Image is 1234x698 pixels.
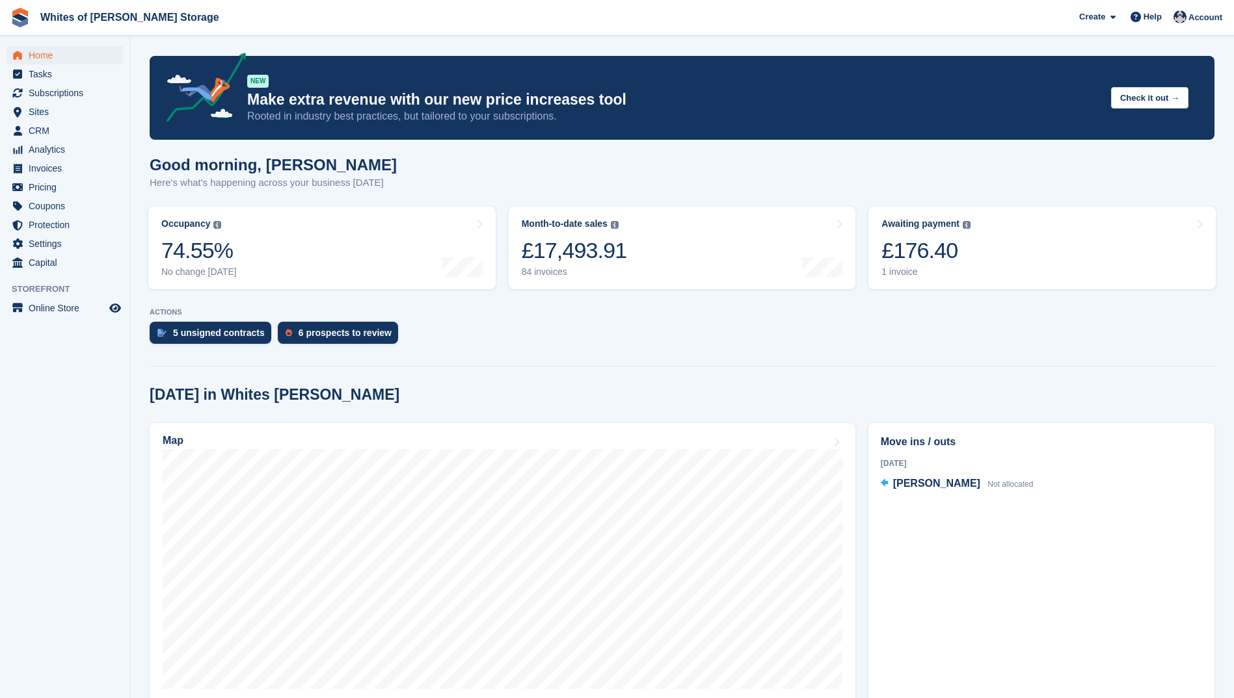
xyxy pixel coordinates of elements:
img: Wendy [1174,10,1187,23]
div: 6 prospects to review [299,328,392,338]
h1: Good morning, [PERSON_NAME] [150,156,397,174]
a: Awaiting payment £176.40 1 invoice [868,207,1216,289]
div: NEW [247,75,269,88]
a: menu [7,299,123,317]
span: Coupons [29,197,107,215]
h2: Move ins / outs [881,434,1202,450]
h2: Map [163,435,183,446]
div: 5 unsigned contracts [173,328,265,338]
h2: [DATE] in Whites [PERSON_NAME] [150,386,399,404]
img: icon-info-grey-7440780725fd019a000dd9b08b2336e03edf1995a4989e88bcd33f0948082b44.svg [213,221,221,229]
button: Check it out → [1111,87,1188,109]
span: Create [1079,10,1105,23]
span: Pricing [29,178,107,196]
span: Settings [29,235,107,253]
span: Invoices [29,159,107,177]
a: menu [7,235,123,253]
img: prospect-51fa495bee0391a8d652442698ab0144808aea92771e9ea1ae160a38d050c398.svg [286,329,292,337]
a: menu [7,103,123,121]
a: menu [7,197,123,215]
p: Make extra revenue with our new price increases tool [247,90,1101,109]
img: icon-info-grey-7440780725fd019a000dd9b08b2336e03edf1995a4989e88bcd33f0948082b44.svg [963,221,971,229]
a: menu [7,253,123,272]
a: Whites of [PERSON_NAME] Storage [35,6,224,28]
a: menu [7,216,123,234]
span: Analytics [29,140,107,159]
img: icon-info-grey-7440780725fd019a000dd9b08b2336e03edf1995a4989e88bcd33f0948082b44.svg [611,221,619,229]
span: Account [1188,11,1222,24]
a: menu [7,140,123,159]
div: [DATE] [881,458,1202,469]
span: Protection [29,216,107,234]
span: Not allocated [987,480,1033,489]
a: [PERSON_NAME] Not allocated [881,476,1034,493]
a: menu [7,84,123,102]
a: Preview store [107,300,123,316]
div: Awaiting payment [881,218,959,229]
span: Sites [29,103,107,121]
a: menu [7,46,123,64]
div: No change [DATE] [161,266,237,278]
a: menu [7,122,123,140]
a: 5 unsigned contracts [150,322,278,350]
span: Help [1144,10,1162,23]
span: Subscriptions [29,84,107,102]
span: [PERSON_NAME] [893,478,980,489]
a: 6 prospects to review [278,322,405,350]
a: menu [7,178,123,196]
span: Tasks [29,65,107,83]
a: menu [7,65,123,83]
img: stora-icon-8386f47178a22dfd0bd8f6a31ec36ba5ce8667c1dd55bd0f319d3a0aa187defe.svg [10,8,30,27]
img: contract_signature_icon-13c848040528278c33f63329250d36e43548de30e8caae1d1a13099fd9432cc5.svg [157,329,167,337]
span: Online Store [29,299,107,317]
div: 74.55% [161,237,237,264]
span: CRM [29,122,107,140]
a: menu [7,159,123,177]
img: price-adjustments-announcement-icon-8257ccfd72463d97f412b2fc003d46551f7dbcb40ab6d574587a9cd5c0d94... [155,53,247,127]
a: Month-to-date sales £17,493.91 84 invoices [509,207,856,289]
span: Capital [29,253,107,272]
a: Occupancy 74.55% No change [DATE] [148,207,496,289]
span: Home [29,46,107,64]
p: ACTIONS [150,308,1214,317]
div: 1 invoice [881,266,971,278]
div: 84 invoices [522,266,627,278]
div: £17,493.91 [522,237,627,264]
div: £176.40 [881,237,971,264]
p: Here's what's happening across your business [DATE] [150,175,397,190]
div: Occupancy [161,218,210,229]
span: Storefront [12,283,129,296]
p: Rooted in industry best practices, but tailored to your subscriptions. [247,109,1101,123]
div: Month-to-date sales [522,218,608,229]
